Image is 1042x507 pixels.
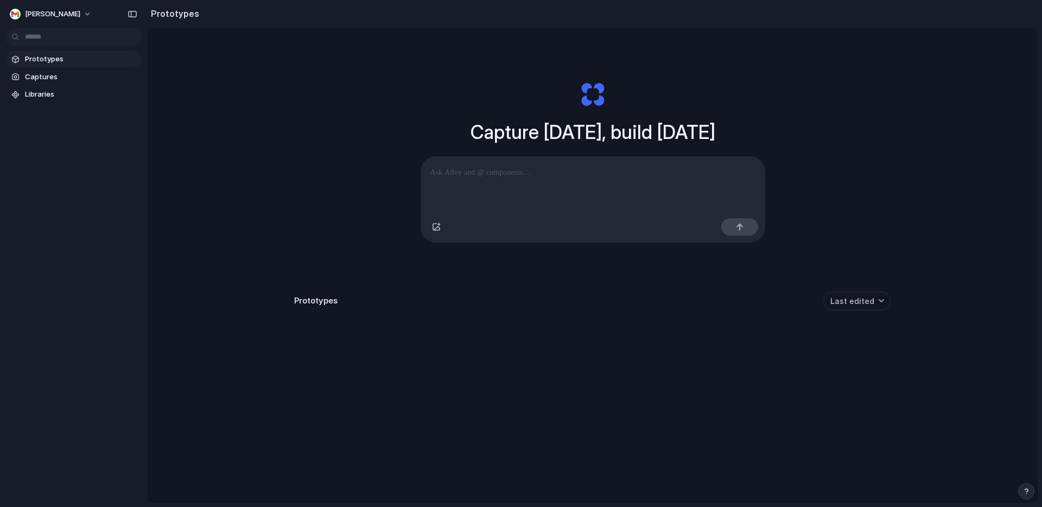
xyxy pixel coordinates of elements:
h3: Prototypes [294,295,338,307]
button: Last edited [823,291,891,310]
a: Prototypes [5,51,141,67]
h2: Prototypes [147,7,199,20]
button: [PERSON_NAME] [5,5,97,23]
a: Libraries [5,86,141,103]
span: Prototypes [25,54,137,65]
span: Captures [25,72,137,83]
span: Libraries [25,89,137,100]
h1: Capture [DATE], build [DATE] [471,118,715,147]
a: Captures [5,69,141,85]
span: [PERSON_NAME] [25,9,80,20]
